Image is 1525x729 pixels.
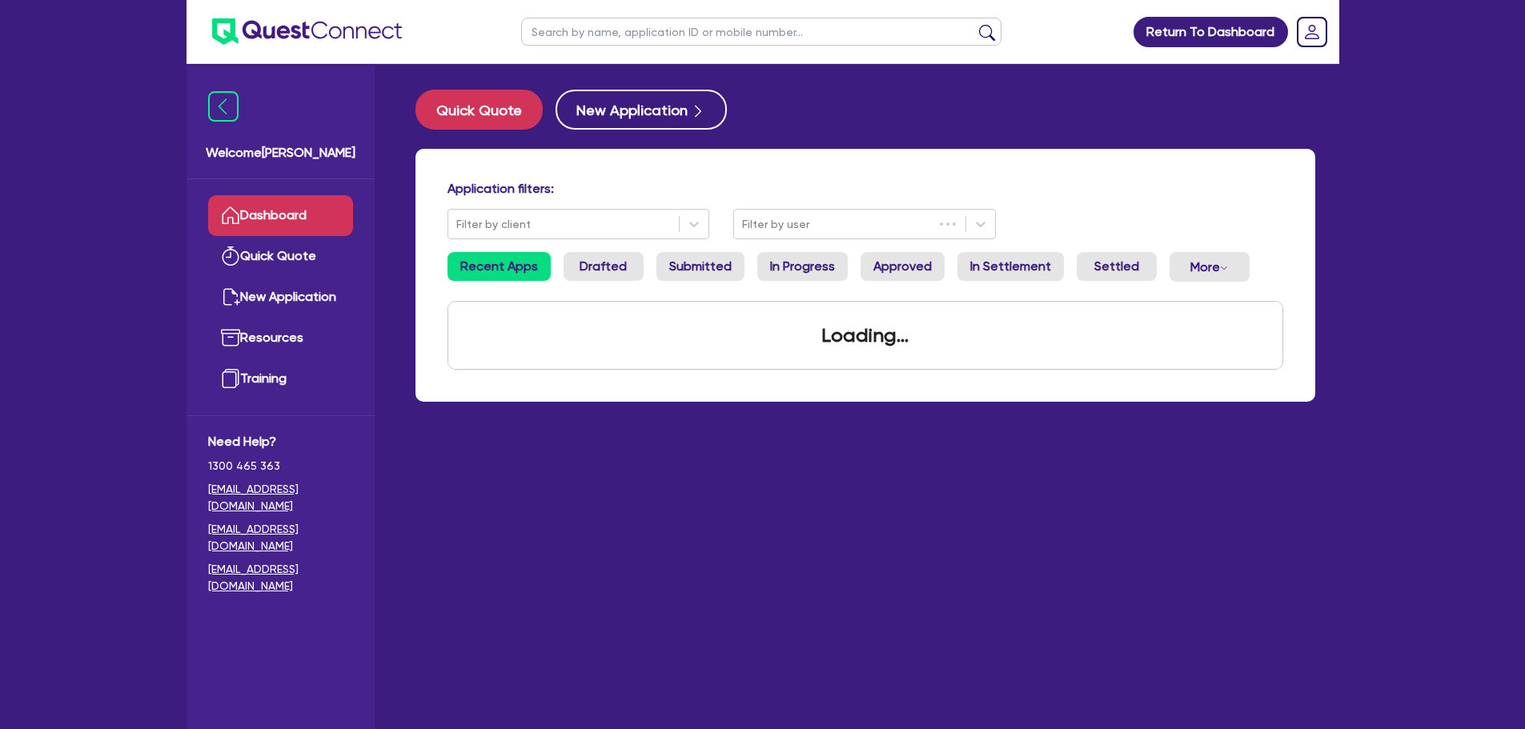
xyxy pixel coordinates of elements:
[221,328,240,347] img: resources
[221,287,240,306] img: new-application
[447,252,551,281] a: Recent Apps
[957,252,1064,281] a: In Settlement
[208,481,353,515] a: [EMAIL_ADDRESS][DOMAIN_NAME]
[1291,11,1333,53] a: Dropdown toggle
[415,90,543,130] button: Quick Quote
[208,358,353,399] a: Training
[208,277,353,318] a: New Application
[208,91,239,122] img: icon-menu-close
[447,181,1283,196] h4: Application filters:
[415,90,556,130] a: Quick Quote
[208,458,353,475] span: 1300 465 363
[212,18,402,45] img: quest-connect-logo-blue
[1134,17,1288,47] a: Return To Dashboard
[1077,252,1157,281] a: Settled
[802,302,928,369] div: Loading...
[556,90,727,130] button: New Application
[206,143,355,162] span: Welcome [PERSON_NAME]
[208,195,353,236] a: Dashboard
[208,521,353,555] a: [EMAIL_ADDRESS][DOMAIN_NAME]
[208,432,353,451] span: Need Help?
[221,246,240,266] img: quick-quote
[757,252,848,281] a: In Progress
[656,252,744,281] a: Submitted
[221,369,240,388] img: training
[1170,252,1250,282] button: Dropdown toggle
[208,236,353,277] a: Quick Quote
[208,318,353,358] a: Resources
[564,252,644,281] a: Drafted
[208,561,353,595] a: [EMAIL_ADDRESS][DOMAIN_NAME]
[521,18,1001,46] input: Search by name, application ID or mobile number...
[861,252,945,281] a: Approved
